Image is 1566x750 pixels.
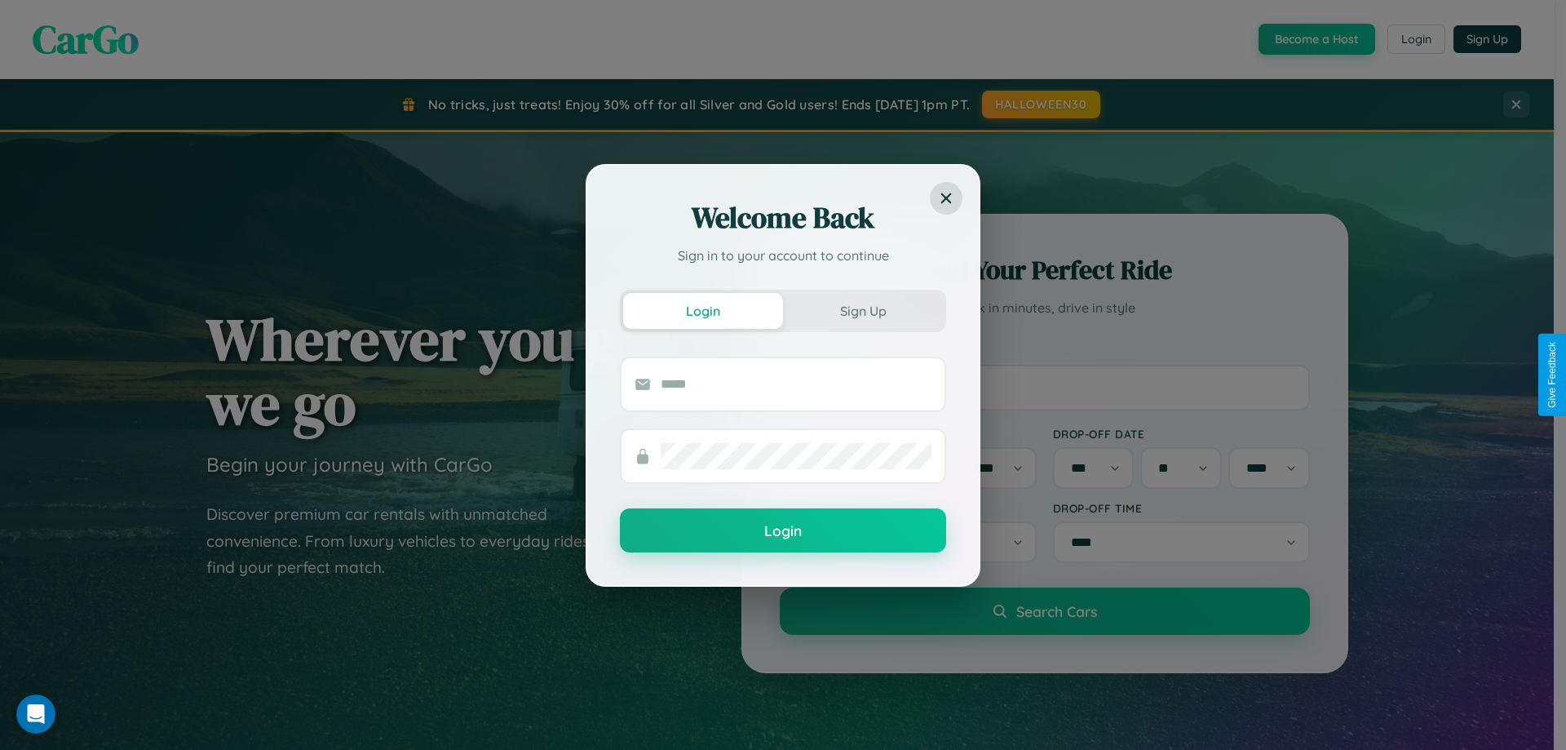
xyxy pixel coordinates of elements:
[620,198,946,237] h2: Welcome Back
[16,695,55,734] iframe: Intercom live chat
[783,293,943,329] button: Sign Up
[1546,342,1558,408] div: Give Feedback
[620,508,946,553] button: Login
[620,246,946,265] p: Sign in to your account to continue
[623,293,783,329] button: Login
